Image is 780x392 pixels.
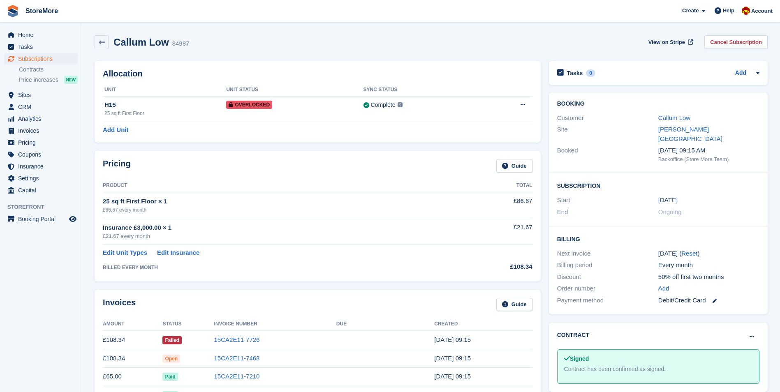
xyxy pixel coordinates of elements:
[564,365,752,374] div: Contract has been confirmed as signed.
[103,83,226,97] th: Unit
[18,41,67,53] span: Tasks
[658,208,682,215] span: Ongoing
[452,218,532,245] td: £21.67
[4,173,78,184] a: menu
[104,110,226,117] div: 25 sq ft First Floor
[681,250,697,257] a: Reset
[658,272,759,282] div: 50% off first two months
[64,76,78,84] div: NEW
[658,284,669,293] a: Add
[103,298,136,311] h2: Invoices
[557,272,658,282] div: Discount
[557,261,658,270] div: Billing period
[226,101,272,109] span: Overlocked
[103,159,131,173] h2: Pricing
[214,318,336,331] th: Invoice Number
[645,35,695,49] a: View on Stripe
[557,331,590,339] h2: Contract
[751,7,773,15] span: Account
[18,184,67,196] span: Capital
[496,159,532,173] a: Guide
[103,197,452,206] div: 25 sq ft First Floor × 1
[103,248,147,258] a: Edit Unit Types
[4,41,78,53] a: menu
[4,161,78,172] a: menu
[172,39,190,48] div: 84987
[4,101,78,113] a: menu
[648,38,685,46] span: View on Stripe
[18,213,67,225] span: Booking Portal
[214,355,260,362] a: 15CA2E11-7468
[557,284,658,293] div: Order number
[103,349,162,368] td: £108.34
[658,146,759,155] div: [DATE] 09:15 AM
[18,101,67,113] span: CRM
[434,373,471,380] time: 2025-06-08 08:15:23 UTC
[682,7,699,15] span: Create
[336,318,434,331] th: Due
[4,213,78,225] a: menu
[103,367,162,386] td: £65.00
[157,248,199,258] a: Edit Insurance
[4,113,78,125] a: menu
[742,7,750,15] img: Store More Team
[371,101,396,109] div: Complete
[557,181,759,189] h2: Subscription
[658,155,759,164] div: Backoffice (Store More Team)
[658,196,678,205] time: 2025-05-08 00:00:00 UTC
[7,5,19,17] img: stora-icon-8386f47178a22dfd0bd8f6a31ec36ba5ce8667c1dd55bd0f319d3a0aa187defe.svg
[398,102,403,107] img: icon-info-grey-7440780725fd019a000dd9b08b2336e03edf1995a4989e88bcd33f0948082b44.svg
[557,296,658,305] div: Payment method
[452,262,532,272] div: £108.34
[103,331,162,349] td: £108.34
[18,149,67,160] span: Coupons
[18,89,67,101] span: Sites
[452,192,532,218] td: £86.67
[18,53,67,65] span: Subscriptions
[18,137,67,148] span: Pricing
[214,336,260,343] a: 15CA2E11-7726
[557,208,658,217] div: End
[104,100,226,110] div: H15
[19,76,58,84] span: Price increases
[4,89,78,101] a: menu
[658,126,722,142] a: [PERSON_NAME][GEOGRAPHIC_DATA]
[18,113,67,125] span: Analytics
[4,149,78,160] a: menu
[103,232,452,240] div: £21.67 every month
[19,75,78,84] a: Price increases NEW
[363,83,481,97] th: Sync Status
[4,29,78,41] a: menu
[162,355,180,363] span: Open
[103,69,532,78] h2: Allocation
[557,249,658,258] div: Next invoice
[103,318,162,331] th: Amount
[658,114,690,121] a: Callum Low
[103,206,452,214] div: £86.67 every month
[18,125,67,136] span: Invoices
[7,203,82,211] span: Storefront
[567,69,583,77] h2: Tasks
[557,113,658,123] div: Customer
[564,355,752,363] div: Signed
[22,4,61,18] a: StoreMore
[434,355,471,362] time: 2025-07-08 08:15:21 UTC
[214,373,260,380] a: 15CA2E11-7210
[162,318,214,331] th: Status
[452,179,532,192] th: Total
[557,146,658,163] div: Booked
[723,7,734,15] span: Help
[557,235,759,243] h2: Billing
[496,298,532,311] a: Guide
[4,184,78,196] a: menu
[4,125,78,136] a: menu
[103,179,452,192] th: Product
[103,264,452,271] div: BILLED EVERY MONTH
[18,161,67,172] span: Insurance
[19,66,78,74] a: Contracts
[4,137,78,148] a: menu
[735,69,746,78] a: Add
[18,29,67,41] span: Home
[113,37,169,48] h2: Callum Low
[434,318,532,331] th: Created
